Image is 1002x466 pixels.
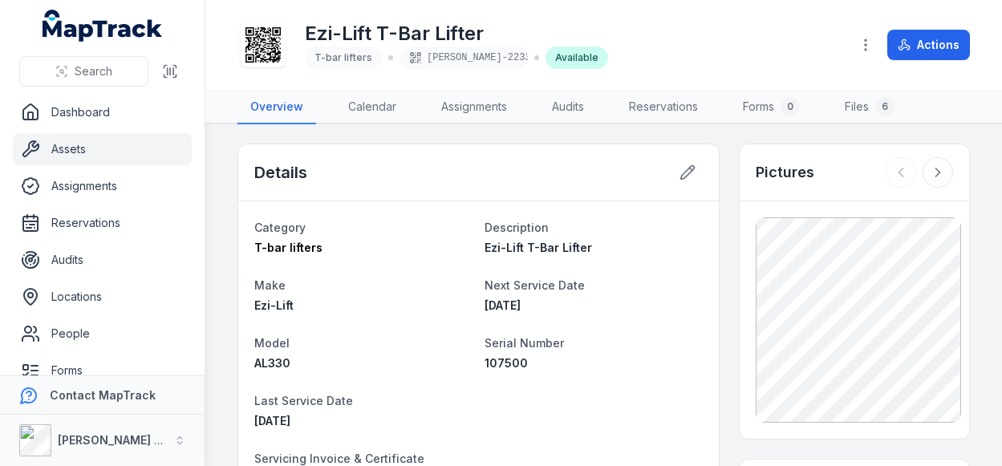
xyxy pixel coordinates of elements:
[781,97,800,116] div: 0
[546,47,608,69] div: Available
[485,241,592,254] span: Ezi-Lift T-Bar Lifter
[616,91,711,124] a: Reservations
[305,21,608,47] h1: Ezi-Lift T-Bar Lifter
[13,318,192,350] a: People
[756,161,814,184] h3: Pictures
[485,278,585,292] span: Next Service Date
[13,133,192,165] a: Assets
[730,91,813,124] a: Forms0
[887,30,970,60] button: Actions
[13,170,192,202] a: Assignments
[237,91,316,124] a: Overview
[254,278,286,292] span: Make
[13,96,192,128] a: Dashboard
[254,414,290,428] time: 7/29/2025, 12:00:00 AM
[254,336,290,350] span: Model
[13,281,192,313] a: Locations
[254,161,307,184] h2: Details
[335,91,409,124] a: Calendar
[254,298,294,312] span: Ezi-Lift
[539,91,597,124] a: Audits
[485,221,549,234] span: Description
[485,356,528,370] span: 107500
[19,56,148,87] button: Search
[58,433,169,447] strong: [PERSON_NAME] Air
[485,298,521,312] time: 7/29/2026, 12:00:00 AM
[254,414,290,428] span: [DATE]
[75,63,112,79] span: Search
[485,336,564,350] span: Serial Number
[254,356,290,370] span: AL330
[50,388,156,402] strong: Contact MapTrack
[254,221,306,234] span: Category
[832,91,907,124] a: Files6
[254,452,424,465] span: Servicing Invoice & Certificate
[254,241,323,254] span: T-bar lifters
[485,298,521,312] span: [DATE]
[13,244,192,276] a: Audits
[13,355,192,387] a: Forms
[400,47,528,69] div: [PERSON_NAME]-2233
[13,207,192,239] a: Reservations
[43,10,163,42] a: MapTrack
[875,97,894,116] div: 6
[314,51,372,63] span: T-bar lifters
[428,91,520,124] a: Assignments
[254,394,353,407] span: Last Service Date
